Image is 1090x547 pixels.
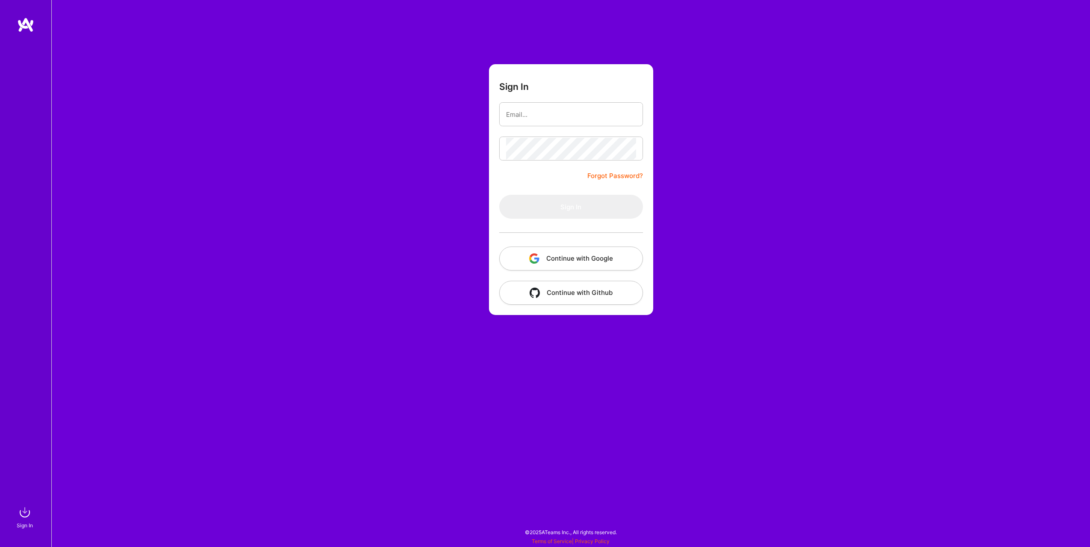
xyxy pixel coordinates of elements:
[17,521,33,530] div: Sign In
[17,17,34,33] img: logo
[587,171,643,181] a: Forgot Password?
[532,538,610,544] span: |
[530,288,540,298] img: icon
[575,538,610,544] a: Privacy Policy
[529,253,539,264] img: icon
[499,281,643,305] button: Continue with Github
[18,504,33,530] a: sign inSign In
[532,538,572,544] a: Terms of Service
[499,247,643,271] button: Continue with Google
[51,521,1090,543] div: © 2025 ATeams Inc., All rights reserved.
[499,195,643,219] button: Sign In
[499,81,529,92] h3: Sign In
[506,104,636,125] input: Email...
[16,504,33,521] img: sign in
